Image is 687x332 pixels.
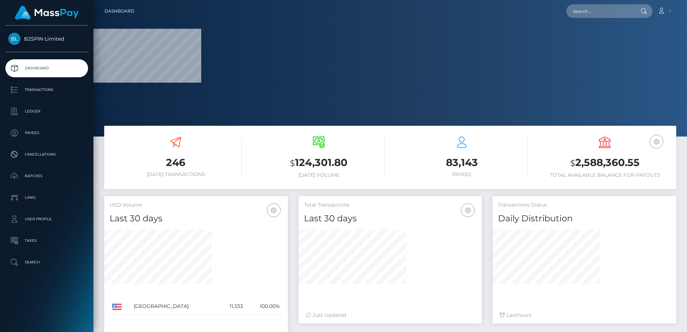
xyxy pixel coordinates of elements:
h5: Transactions Status [498,202,671,209]
h4: Last 30 days [110,212,282,225]
p: User Profile [8,214,85,225]
p: Transactions [8,84,85,95]
p: Batches [8,171,85,181]
h3: 2,588,360.55 [539,156,671,170]
small: $ [570,158,575,168]
h5: Total Transactions [304,202,477,209]
a: Batches [5,167,88,185]
h6: Total Available Balance for Payouts [539,172,671,178]
p: Links [8,192,85,203]
p: Cancellations [8,149,85,160]
p: Taxes [8,235,85,246]
td: 11,333 [219,298,246,315]
img: B2SPIN Limited [8,33,20,45]
td: [GEOGRAPHIC_DATA] [131,298,219,315]
a: Links [5,189,88,207]
img: US.png [112,304,122,310]
h4: Daily Distribution [498,212,671,225]
div: Just Updated [306,312,475,319]
a: Payees [5,124,88,142]
td: 100.00% [245,298,282,315]
input: Search... [566,4,634,18]
h6: Payees [396,171,528,177]
p: Dashboard [8,63,85,74]
h5: USD Volume [110,202,282,209]
small: $ [290,158,295,168]
h3: 83,143 [396,156,528,170]
a: Transactions [5,81,88,99]
a: Dashboard [105,4,134,19]
a: Search [5,253,88,271]
p: Ledger [8,106,85,117]
a: Ledger [5,102,88,120]
p: Search [8,257,85,268]
a: Dashboard [5,59,88,77]
p: Payees [8,128,85,138]
h4: Last 30 days [304,212,477,225]
h3: 246 [110,156,242,170]
a: User Profile [5,210,88,228]
span: B2SPIN Limited [5,36,88,42]
a: Cancellations [5,146,88,163]
div: Last hours [500,312,669,319]
img: MassPay Logo [15,6,79,20]
a: Taxes [5,232,88,250]
h3: 124,301.80 [253,156,385,170]
h6: [DATE] Transactions [110,171,242,177]
h6: [DATE] Volume [253,172,385,178]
